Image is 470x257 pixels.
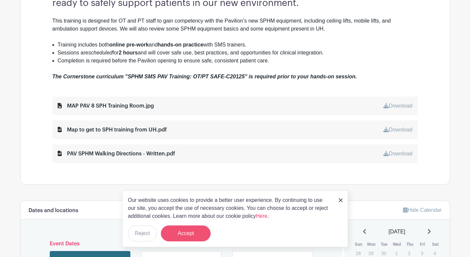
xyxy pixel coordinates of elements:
[339,198,343,202] img: close_button-5f87c8562297e5c2d7936805f587ecaba9071eb48480494691a3f1689db116b3.svg
[58,102,154,110] div: MAP PAV 8 SPH Training Room.jpg
[158,42,203,47] strong: hands-on practice
[52,74,357,79] em: The Cornerstone curriculum "SPHM SMS PAV Training: OT/PT SAFE-C20125" is required prior to your h...
[44,241,319,247] h6: Event Dates
[88,50,112,55] em: scheduled
[391,241,404,248] th: Wed
[429,241,442,248] th: Sat
[383,127,412,132] a: Download
[119,50,138,55] strong: 2 hours
[389,228,405,236] span: [DATE]
[58,150,175,158] div: PAV SPHM Walking Directions - Written.pdf
[109,42,149,47] strong: online pre-work
[378,241,391,248] th: Tue
[58,126,167,134] div: Map to get to SPH training from UH.pdf
[416,241,429,248] th: Fri
[403,241,416,248] th: Thu
[256,213,268,219] a: Here
[58,41,418,49] li: Training includes both and with SMS trainers.
[365,241,378,248] th: Mon
[58,57,418,65] li: Completion is required before the Pavilion opening to ensure safe, consistent patient care.
[403,207,441,213] a: Hide Calendar
[58,49,418,57] li: Sessions are for and will cover safe use, best practices, and opportunities for clinical integrat...
[52,17,418,41] div: This training is designed for OT and PT staff to gain competency with the Pavilion’s new SPHM equ...
[383,151,412,156] a: Download
[352,241,365,248] th: Sun
[128,196,332,220] p: Our website uses cookies to provide a better user experience. By continuing to use our site, you ...
[128,225,157,241] button: Reject
[29,208,78,214] h6: Dates and locations
[161,225,211,241] button: Accept
[383,103,412,109] a: Download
